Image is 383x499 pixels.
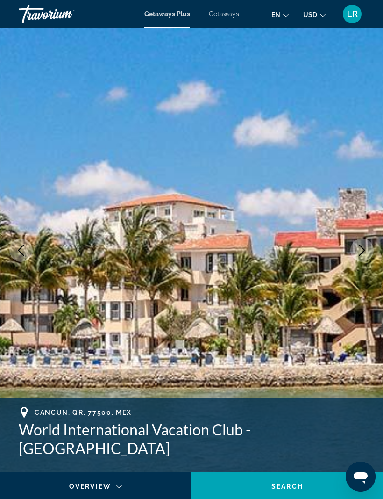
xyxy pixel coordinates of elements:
[35,409,132,416] span: Cancun, QR, 77500, MEX
[303,8,326,22] button: Change currency
[19,420,364,458] h1: World International Vacation Club - [GEOGRAPHIC_DATA]
[271,483,303,490] span: Search
[271,8,289,22] button: Change language
[346,462,376,492] iframe: Button to launch messaging window
[303,11,317,19] span: USD
[209,10,239,18] a: Getaways
[144,10,190,18] a: Getaways Plus
[347,9,358,19] span: LR
[350,239,374,262] button: Next image
[271,11,280,19] span: en
[19,2,112,26] a: Travorium
[9,239,33,262] button: Previous image
[340,4,364,24] button: User Menu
